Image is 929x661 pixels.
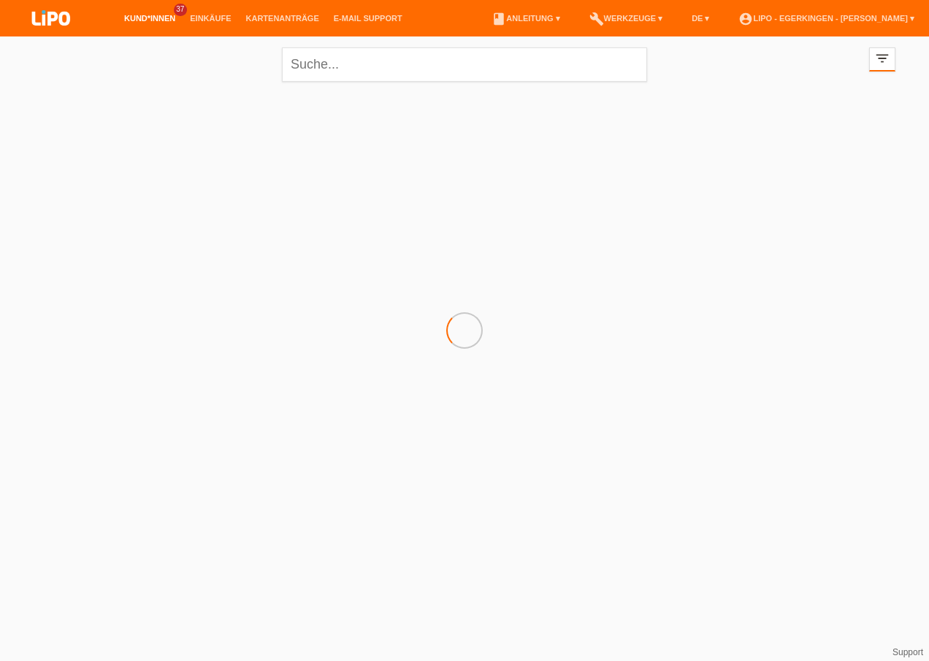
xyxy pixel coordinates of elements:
[589,12,604,26] i: build
[183,14,238,23] a: Einkäufe
[484,14,567,23] a: bookAnleitung ▾
[684,14,716,23] a: DE ▾
[326,14,410,23] a: E-Mail Support
[874,50,890,66] i: filter_list
[15,30,88,41] a: LIPO pay
[582,14,670,23] a: buildWerkzeuge ▾
[239,14,326,23] a: Kartenanträge
[738,12,753,26] i: account_circle
[892,647,923,657] a: Support
[731,14,922,23] a: account_circleLIPO - Egerkingen - [PERSON_NAME] ▾
[492,12,506,26] i: book
[282,47,647,82] input: Suche...
[174,4,187,16] span: 37
[117,14,183,23] a: Kund*innen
